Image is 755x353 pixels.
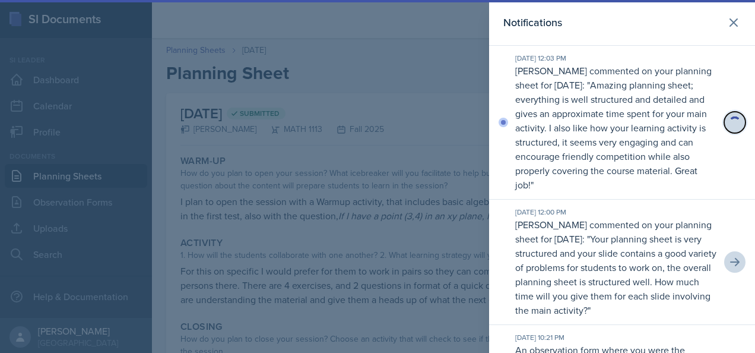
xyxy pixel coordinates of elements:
p: Your planning sheet is very structured and your slide contains a good variety of problems for stu... [515,232,716,317]
p: [PERSON_NAME] commented on your planning sheet for [DATE]: " " [515,64,717,192]
p: Amazing planning sheet; everything is well structured and detailed and gives an approximate time ... [515,78,707,191]
p: [PERSON_NAME] commented on your planning sheet for [DATE]: " " [515,218,717,317]
div: [DATE] 12:00 PM [515,207,717,218]
div: [DATE] 12:03 PM [515,53,717,64]
div: [DATE] 10:21 PM [515,332,717,343]
h2: Notifications [503,14,562,31]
